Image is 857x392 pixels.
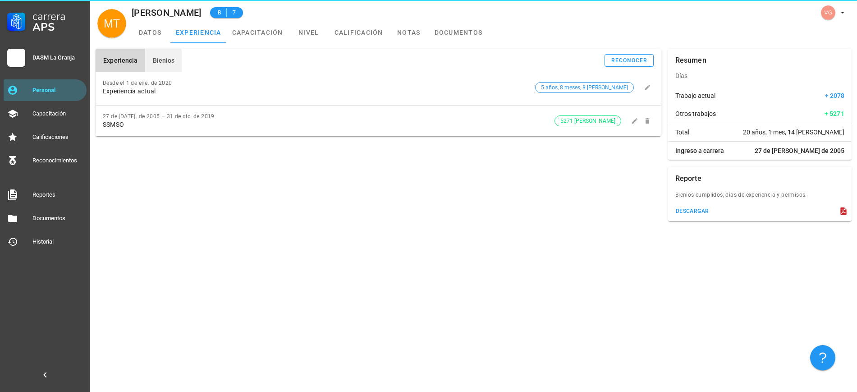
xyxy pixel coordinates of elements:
div: [PERSON_NAME] [132,8,201,18]
div: SSMSO [103,121,555,129]
div: Bienios cumplidos, dias de experiencia y permisos. [668,190,852,205]
a: nivel [289,22,329,43]
div: reconocer [611,57,648,64]
div: Reporte [675,167,701,190]
div: Capacitación [32,110,83,117]
div: avatar [821,5,835,20]
a: Documentos [4,208,87,229]
div: Personal [32,87,83,94]
span: 20 años, 1 mes, 14 [PERSON_NAME] [743,128,844,137]
span: Ingreso a carrera [675,146,724,155]
div: avatar [97,9,126,38]
span: Otros trabajos [675,109,716,118]
span: Bienios [152,57,174,64]
a: Reconocimientos [4,150,87,171]
div: Días [668,65,852,87]
a: documentos [429,22,488,43]
a: Reportes [4,184,87,206]
button: Experiencia [96,49,145,72]
span: B [215,8,223,17]
a: experiencia [170,22,227,43]
button: descargar [672,205,713,217]
div: descargar [675,208,709,214]
span: Trabajo actual [675,91,715,100]
div: Historial [32,238,83,245]
a: calificación [329,22,389,43]
span: 7 [230,8,238,17]
div: Experiencia actual [103,88,532,95]
span: + 5271 [825,109,845,118]
span: 5271 [PERSON_NAME] [560,116,615,126]
a: Personal [4,79,87,101]
a: Historial [4,231,87,253]
a: Calificaciones [4,126,87,148]
span: Total [675,128,689,137]
button: Bienios [145,49,182,72]
button: reconocer [605,54,654,67]
div: Documentos [32,215,83,222]
a: capacitación [227,22,289,43]
a: Capacitación [4,103,87,125]
div: Carrera [32,11,83,22]
div: Resumen [675,49,706,72]
div: Reconocimientos [32,157,83,164]
div: DASM La Granja [32,54,83,61]
span: + 2078 [825,91,844,100]
div: Reportes [32,191,83,198]
span: 27 de [PERSON_NAME] de 2005 [755,146,844,155]
a: datos [130,22,170,43]
div: APS [32,22,83,32]
div: 27 de [DATE]. de 2005 – 31 de dic. de 2019 [103,113,555,120]
span: Experiencia [103,57,137,64]
div: Calificaciones [32,134,83,141]
a: notas [389,22,429,43]
div: Desde el 1 de ene. de 2020 [103,80,532,86]
span: MT [104,9,120,38]
span: 5 años, 8 meses, 8 [PERSON_NAME] [541,83,628,92]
